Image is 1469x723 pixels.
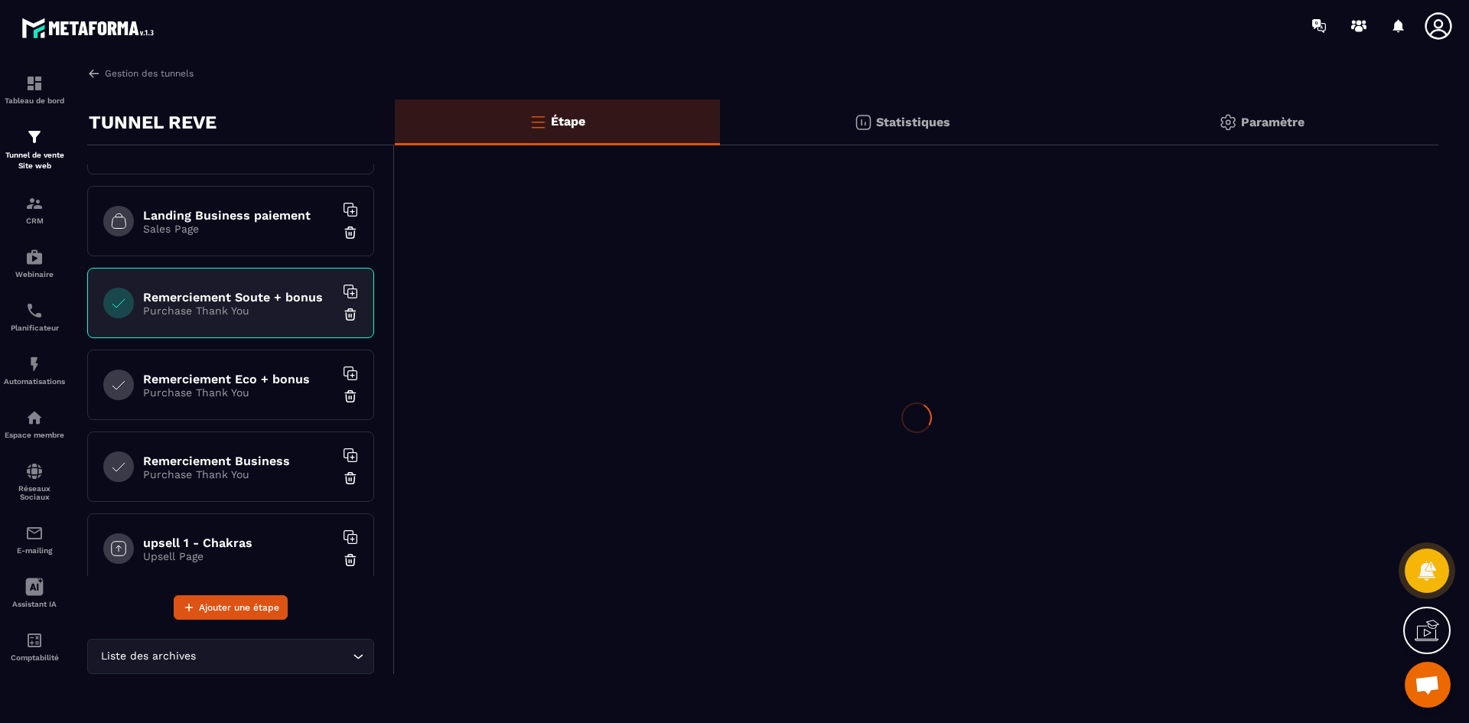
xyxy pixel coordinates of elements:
img: email [25,524,44,542]
div: Search for option [87,639,374,674]
div: Ouvrir le chat [1405,662,1451,708]
p: Espace membre [4,431,65,439]
img: stats.20deebd0.svg [854,113,872,132]
button: Ajouter une étape [174,595,288,620]
a: Gestion des tunnels [87,67,194,80]
a: social-networksocial-networkRéseaux Sociaux [4,451,65,513]
input: Search for option [199,648,349,665]
p: Purchase Thank You [143,468,334,480]
img: formation [25,128,44,146]
img: trash [343,225,358,240]
p: Automatisations [4,377,65,386]
img: trash [343,471,358,486]
p: Statistiques [876,115,950,129]
a: formationformationTableau de bord [4,63,65,116]
a: emailemailE-mailing [4,513,65,566]
p: Comptabilité [4,653,65,662]
img: trash [343,389,358,404]
a: automationsautomationsAutomatisations [4,344,65,397]
a: formationformationCRM [4,183,65,236]
a: automationsautomationsEspace membre [4,397,65,451]
img: bars-o.4a397970.svg [529,112,547,131]
p: Assistant IA [4,600,65,608]
h6: upsell 1 - Chakras [143,536,334,550]
span: Ajouter une étape [199,600,279,615]
p: CRM [4,217,65,225]
a: accountantaccountantComptabilité [4,620,65,673]
p: Sales Page [143,223,334,235]
img: accountant [25,631,44,650]
span: Liste des archives [97,648,199,665]
img: scheduler [25,301,44,320]
a: automationsautomationsWebinaire [4,236,65,290]
p: Paramètre [1241,115,1305,129]
h6: Landing Business paiement [143,208,334,223]
p: Étape [551,114,585,129]
img: formation [25,194,44,213]
img: formation [25,74,44,93]
h6: Remerciement Business [143,454,334,468]
a: formationformationTunnel de vente Site web [4,116,65,183]
a: Assistant IA [4,566,65,620]
a: schedulerschedulerPlanificateur [4,290,65,344]
img: setting-gr.5f69749f.svg [1219,113,1237,132]
p: TUNNEL REVE [89,107,217,138]
p: Purchase Thank You [143,386,334,399]
p: Purchase Thank You [143,305,334,317]
h6: Remerciement Eco + bonus [143,372,334,386]
img: trash [343,552,358,568]
img: automations [25,248,44,266]
p: Planificateur [4,324,65,332]
img: automations [25,409,44,427]
p: Tableau de bord [4,96,65,105]
p: Réseaux Sociaux [4,484,65,501]
p: E-mailing [4,546,65,555]
img: automations [25,355,44,373]
img: logo [21,14,159,42]
img: trash [343,307,358,322]
p: Tunnel de vente Site web [4,150,65,171]
h6: Remerciement Soute + bonus [143,290,334,305]
p: Webinaire [4,270,65,278]
p: Upsell Page [143,550,334,562]
img: social-network [25,462,44,480]
img: arrow [87,67,101,80]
